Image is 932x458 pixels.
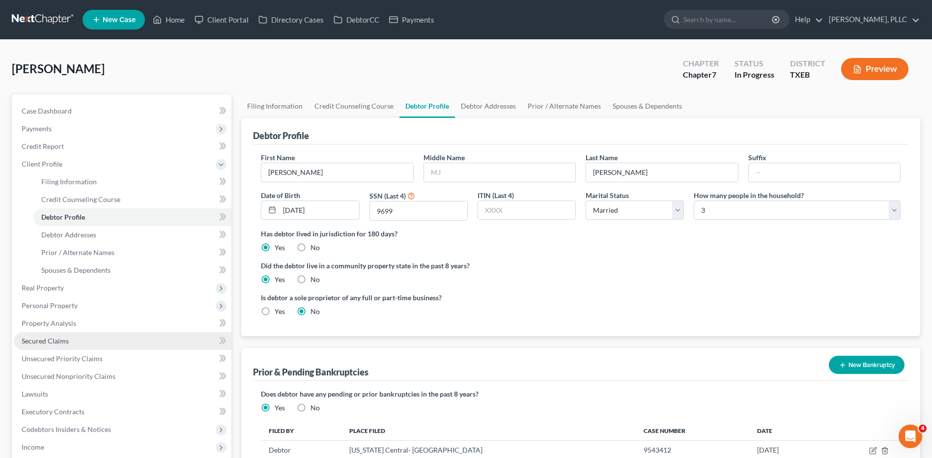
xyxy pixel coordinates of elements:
span: Secured Claims [22,337,69,345]
span: 7 [712,70,716,79]
input: XXXX [478,201,575,220]
span: Debtor Profile [41,213,85,221]
div: Chapter [683,69,719,81]
a: Directory Cases [254,11,329,29]
span: [PERSON_NAME] [12,61,105,76]
a: Executory Contracts [14,403,231,421]
label: Did the debtor live in a community property state in the past 8 years? [261,260,901,271]
a: Spouses & Dependents [33,261,231,279]
span: Codebtors Insiders & Notices [22,425,111,433]
th: Place Filed [341,421,636,440]
span: Debtor Addresses [41,230,96,239]
label: No [311,403,320,413]
input: MM/DD/YYYY [280,201,359,220]
span: Filing Information [41,177,97,186]
span: Unsecured Priority Claims [22,354,103,363]
a: Spouses & Dependents [607,94,688,118]
label: Last Name [586,152,618,163]
label: Yes [275,275,285,285]
input: XXXX [370,201,467,220]
span: Income [22,443,44,451]
label: No [311,275,320,285]
a: Debtor Profile [399,94,455,118]
div: TXEB [790,69,825,81]
th: Filed By [261,421,341,440]
a: Credit Counseling Course [33,191,231,208]
a: Prior / Alternate Names [33,244,231,261]
input: -- [586,163,737,182]
label: How many people in the household? [694,190,804,200]
label: No [311,307,320,316]
div: Chapter [683,58,719,69]
label: Yes [275,403,285,413]
span: Credit Report [22,142,64,150]
button: Preview [841,58,908,80]
a: Payments [384,11,439,29]
span: New Case [103,16,136,24]
a: Help [790,11,823,29]
a: Home [148,11,190,29]
div: Prior & Pending Bankruptcies [253,366,368,378]
span: Prior / Alternate Names [41,248,114,257]
label: SSN (Last 4) [369,191,406,201]
input: M.I [424,163,575,182]
a: Prior / Alternate Names [522,94,607,118]
a: Unsecured Nonpriority Claims [14,368,231,385]
span: Property Analysis [22,319,76,327]
th: Date [749,421,823,440]
th: Case Number [636,421,749,440]
a: Filing Information [241,94,309,118]
a: Secured Claims [14,332,231,350]
span: Spouses & Dependents [41,266,111,274]
input: -- [749,163,900,182]
a: Credit Counseling Course [309,94,399,118]
a: Credit Report [14,138,231,155]
label: Marital Status [586,190,629,200]
a: Unsecured Priority Claims [14,350,231,368]
a: Client Portal [190,11,254,29]
label: Is debtor a sole proprietor of any full or part-time business? [261,292,576,303]
span: Payments [22,124,52,133]
div: In Progress [734,69,774,81]
a: Filing Information [33,173,231,191]
a: Lawsuits [14,385,231,403]
div: District [790,58,825,69]
span: Credit Counseling Course [41,195,120,203]
iframe: Intercom live chat [899,425,922,448]
input: Search by name... [683,10,773,29]
div: Debtor Profile [253,130,309,142]
button: New Bankruptcy [829,356,904,374]
label: Does debtor have any pending or prior bankruptcies in the past 8 years? [261,389,901,399]
span: Case Dashboard [22,107,72,115]
label: Middle Name [424,152,465,163]
a: Debtor Profile [33,208,231,226]
a: Debtor Addresses [455,94,522,118]
span: Client Profile [22,160,62,168]
span: 4 [919,425,927,432]
a: Debtor Addresses [33,226,231,244]
label: Yes [275,243,285,253]
label: ITIN (Last 4) [478,190,514,200]
label: Has debtor lived in jurisdiction for 180 days? [261,229,901,239]
label: Suffix [748,152,766,163]
span: Lawsuits [22,390,48,398]
label: No [311,243,320,253]
a: DebtorCC [329,11,384,29]
a: Case Dashboard [14,102,231,120]
span: Real Property [22,284,64,292]
label: First Name [261,152,295,163]
span: Unsecured Nonpriority Claims [22,372,115,380]
div: Status [734,58,774,69]
input: -- [261,163,413,182]
span: Executory Contracts [22,407,85,416]
span: Personal Property [22,301,78,310]
label: Yes [275,307,285,316]
a: [PERSON_NAME], PLLC [824,11,920,29]
a: Property Analysis [14,315,231,332]
label: Date of Birth [261,190,300,200]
